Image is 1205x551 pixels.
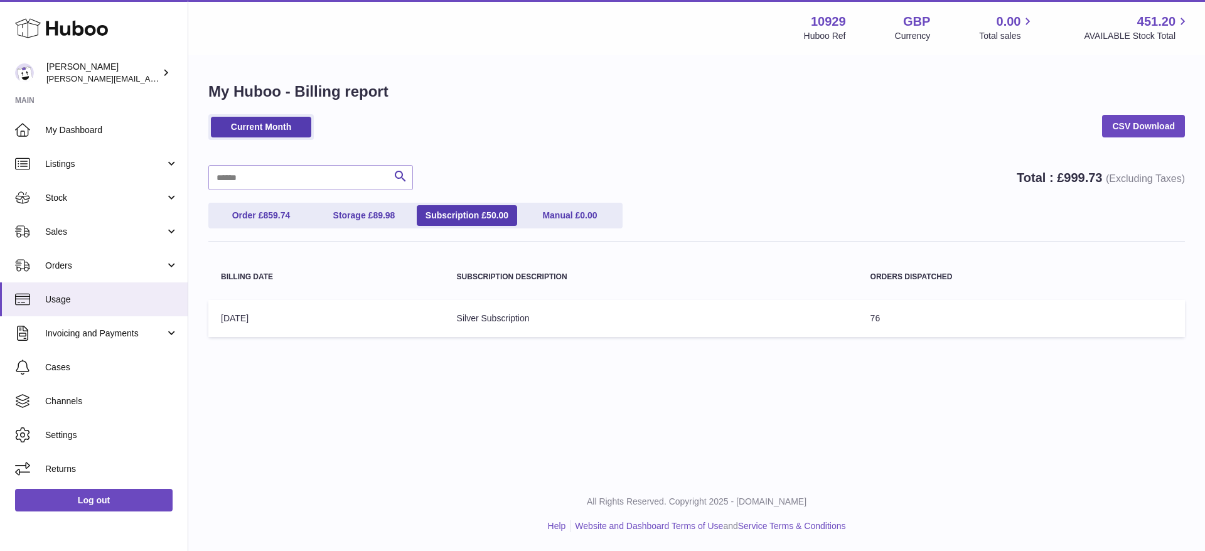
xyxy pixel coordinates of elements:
span: 859.74 [263,210,290,220]
td: [DATE] [208,300,444,337]
span: Stock [45,192,165,204]
a: Subscription £50.00 [417,205,517,226]
span: My Dashboard [45,124,178,136]
span: Cases [45,361,178,373]
span: Orders [45,260,165,272]
a: 0.00 Total sales [979,13,1035,42]
a: Website and Dashboard Terms of Use [575,521,723,531]
th: Orders Dispatched [858,260,1185,294]
div: Huboo Ref [804,30,846,42]
a: CSV Download [1102,115,1185,137]
span: 0.00 [580,210,597,220]
span: Settings [45,429,178,441]
span: 451.20 [1137,13,1176,30]
strong: GBP [903,13,930,30]
a: 451.20 AVAILABLE Stock Total [1084,13,1190,42]
span: AVAILABLE Stock Total [1084,30,1190,42]
p: All Rights Reserved. Copyright 2025 - [DOMAIN_NAME] [198,496,1195,508]
div: Currency [895,30,931,42]
img: thomas@otesports.co.uk [15,63,34,82]
a: Manual £0.00 [520,205,620,226]
td: Silver Subscription [444,300,858,337]
strong: Total : £ [1017,171,1185,185]
span: [PERSON_NAME][EMAIL_ADDRESS][DOMAIN_NAME] [46,73,252,83]
span: Usage [45,294,178,306]
span: 0.00 [997,13,1021,30]
div: [PERSON_NAME] [46,61,159,85]
span: Invoicing and Payments [45,328,165,340]
span: Sales [45,226,165,238]
th: Billing Date [208,260,444,294]
strong: 10929 [811,13,846,30]
a: Order £859.74 [211,205,311,226]
span: (Excluding Taxes) [1106,173,1185,184]
span: Returns [45,463,178,475]
a: Current Month [211,117,311,137]
a: Storage £89.98 [314,205,414,226]
a: Help [548,521,566,531]
h1: My Huboo - Billing report [208,82,1185,102]
span: 999.73 [1064,171,1102,185]
span: Total sales [979,30,1035,42]
li: and [570,520,845,532]
span: 50.00 [486,210,508,220]
a: Service Terms & Conditions [738,521,846,531]
a: Log out [15,489,173,511]
span: Channels [45,395,178,407]
span: Listings [45,158,165,170]
td: 76 [858,300,1185,337]
th: Subscription Description [444,260,858,294]
span: 89.98 [373,210,395,220]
